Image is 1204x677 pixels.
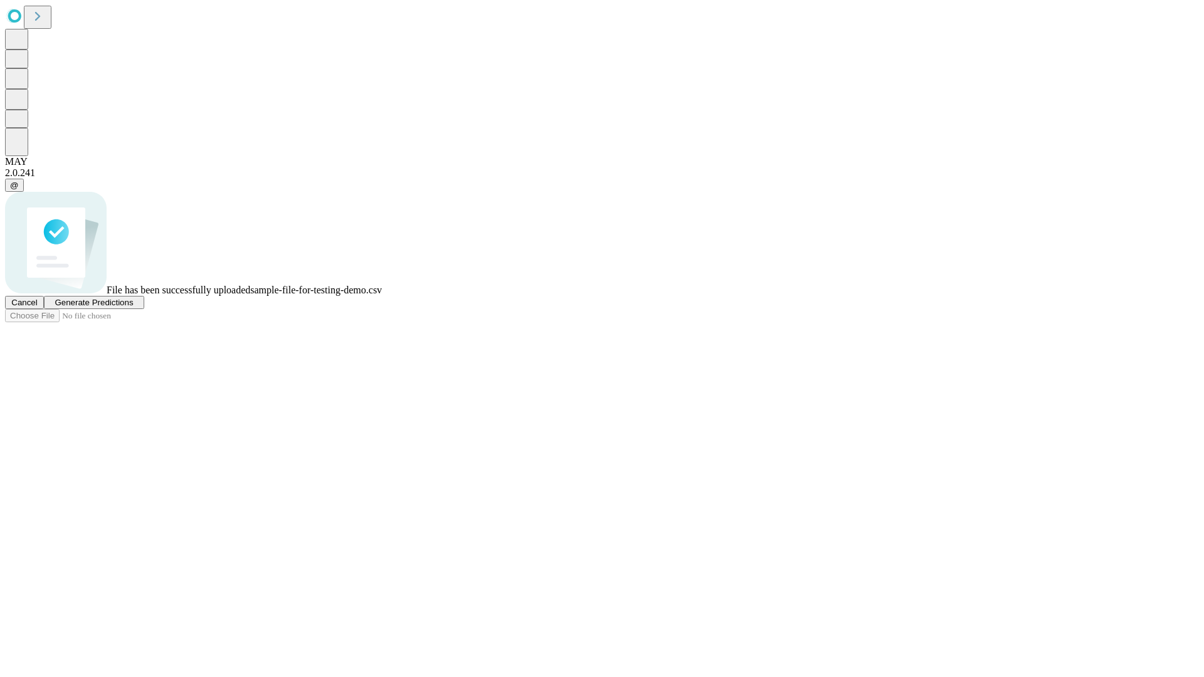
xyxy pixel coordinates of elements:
span: Cancel [11,298,38,307]
button: @ [5,179,24,192]
span: sample-file-for-testing-demo.csv [250,285,382,295]
span: @ [10,181,19,190]
button: Generate Predictions [44,296,144,309]
div: MAY [5,156,1199,167]
span: File has been successfully uploaded [107,285,250,295]
div: 2.0.241 [5,167,1199,179]
button: Cancel [5,296,44,309]
span: Generate Predictions [55,298,133,307]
